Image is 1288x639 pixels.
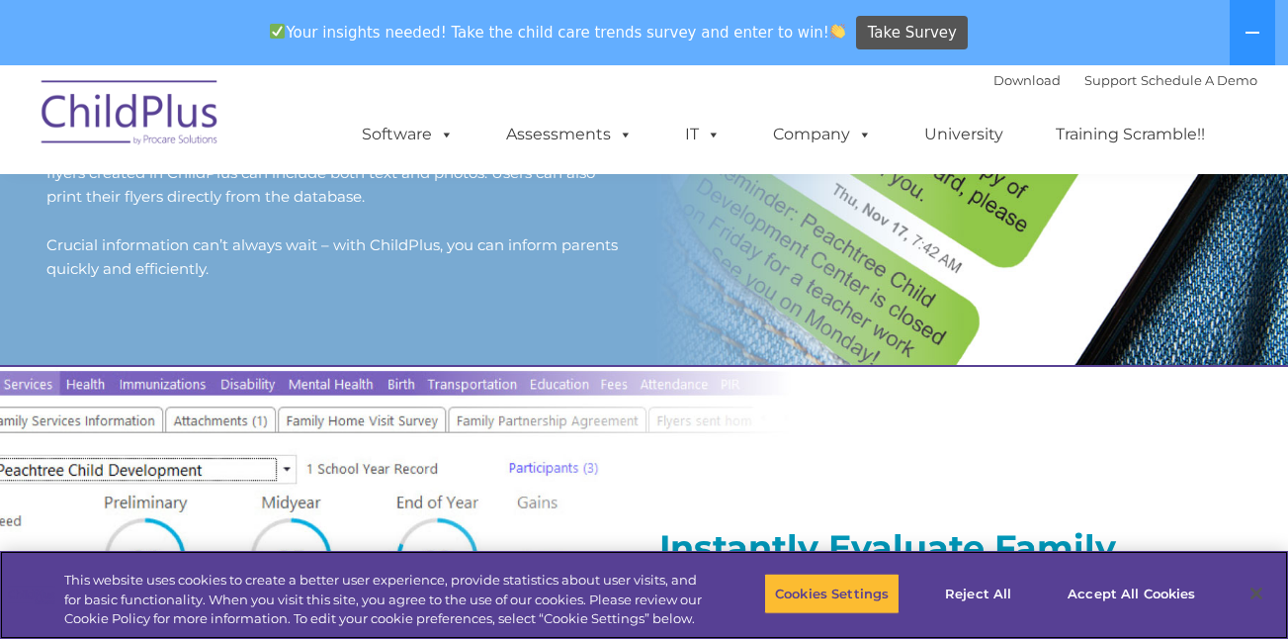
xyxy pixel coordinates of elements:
[1235,572,1278,615] button: Close
[486,115,652,154] a: Assessments
[753,115,892,154] a: Company
[904,115,1023,154] a: University
[64,571,709,629] div: This website uses cookies to create a better user experience, provide statistics about user visit...
[342,115,473,154] a: Software
[665,115,740,154] a: IT
[916,573,1040,614] button: Reject All
[262,13,854,51] span: Your insights needed! Take the child care trends survey and enter to win!
[270,24,285,39] img: ✅
[993,72,1257,88] font: |
[1057,573,1206,614] button: Accept All Cookies
[868,16,957,50] span: Take Survey
[1036,115,1225,154] a: Training Scramble!!
[993,72,1061,88] a: Download
[1084,72,1137,88] a: Support
[32,66,229,165] img: ChildPlus by Procare Solutions
[659,526,1116,613] strong: Instantly Evaluate Family Engagement Data
[856,16,968,50] a: Take Survey
[46,235,618,278] span: Crucial information can’t always wait – with ChildPlus, you can inform parents quickly and effici...
[1141,72,1257,88] a: Schedule A Demo
[830,24,845,39] img: 👏
[764,573,900,614] button: Cookies Settings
